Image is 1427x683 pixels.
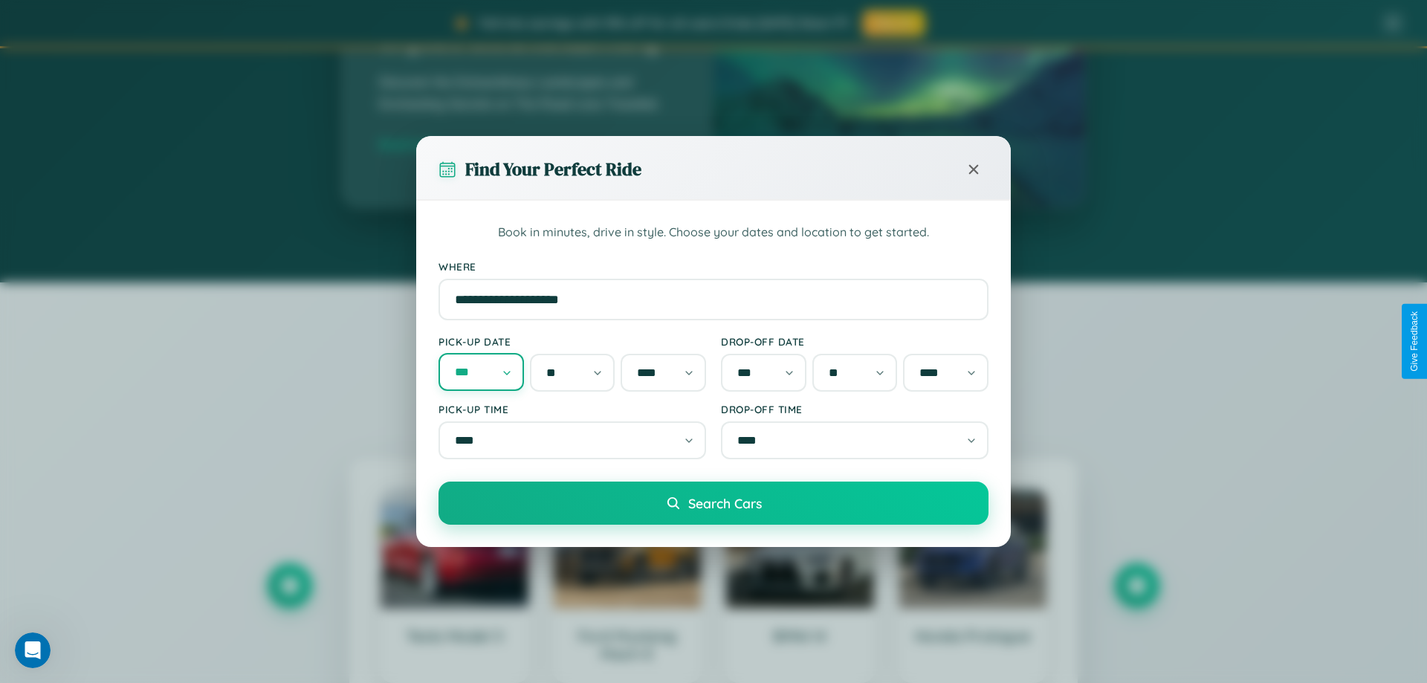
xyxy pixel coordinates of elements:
label: Pick-up Date [439,335,706,348]
label: Pick-up Time [439,403,706,415]
span: Search Cars [688,495,762,511]
label: Drop-off Time [721,403,988,415]
button: Search Cars [439,482,988,525]
h3: Find Your Perfect Ride [465,157,641,181]
label: Where [439,260,988,273]
label: Drop-off Date [721,335,988,348]
p: Book in minutes, drive in style. Choose your dates and location to get started. [439,223,988,242]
